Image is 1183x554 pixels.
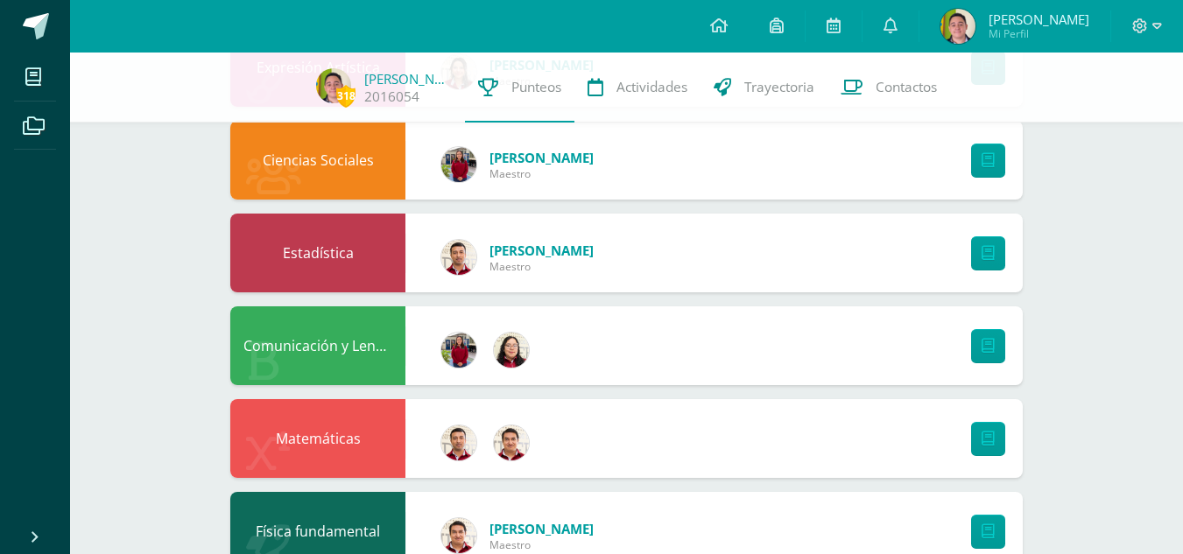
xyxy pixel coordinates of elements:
[336,85,356,107] span: 318
[494,425,529,460] img: 76b79572e868f347d82537b4f7bc2cf5.png
[441,147,476,182] img: e1f0730b59be0d440f55fb027c9eff26.png
[364,70,452,88] a: [PERSON_NAME]
[511,78,561,96] span: Punteos
[465,53,574,123] a: Punteos
[489,259,594,274] span: Maestro
[876,78,937,96] span: Contactos
[489,520,594,537] a: [PERSON_NAME]
[489,149,594,166] a: [PERSON_NAME]
[316,68,351,103] img: 2ac621d885da50cde50dcbe7d88617bc.png
[441,518,476,553] img: 76b79572e868f347d82537b4f7bc2cf5.png
[940,9,975,44] img: 2ac621d885da50cde50dcbe7d88617bc.png
[230,306,405,385] div: Comunicación y Lenguaje
[441,333,476,368] img: e1f0730b59be0d440f55fb027c9eff26.png
[701,53,827,123] a: Trayectoria
[744,78,814,96] span: Trayectoria
[441,240,476,275] img: 8967023db232ea363fa53c906190b046.png
[441,425,476,460] img: 8967023db232ea363fa53c906190b046.png
[364,88,419,106] a: 2016054
[489,537,594,552] span: Maestro
[489,166,594,181] span: Maestro
[574,53,701,123] a: Actividades
[616,78,687,96] span: Actividades
[827,53,950,123] a: Contactos
[494,333,529,368] img: c6b4b3f06f981deac34ce0a071b61492.png
[489,242,594,259] a: [PERSON_NAME]
[230,121,405,200] div: Ciencias Sociales
[989,26,1089,41] span: Mi Perfil
[230,214,405,292] div: Estadística
[989,11,1089,28] span: [PERSON_NAME]
[230,399,405,478] div: Matemáticas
